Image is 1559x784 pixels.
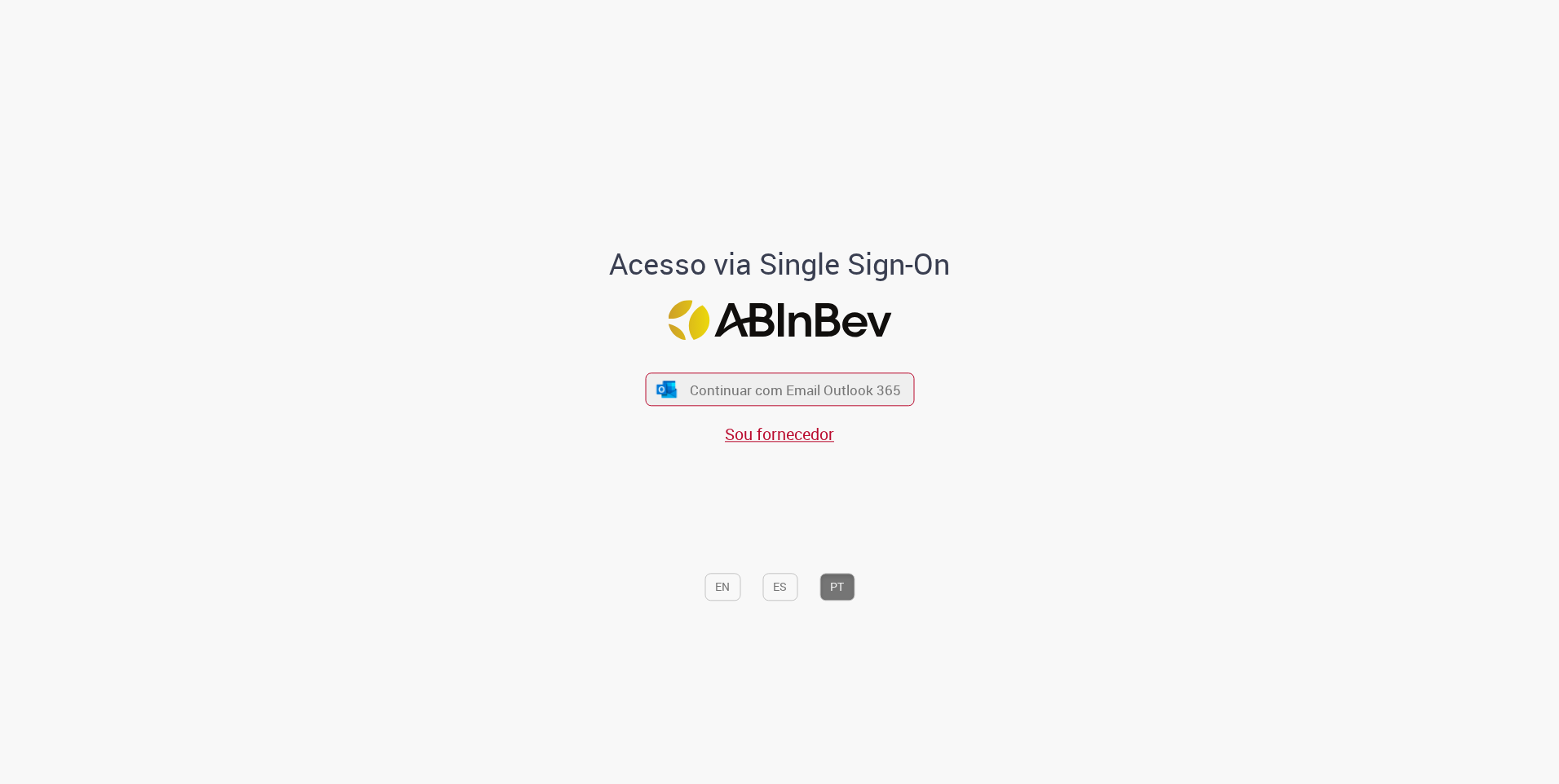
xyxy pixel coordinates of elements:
h1: Acesso via Single Sign-On [554,249,1006,281]
span: Continuar com Email Outlook 365 [690,381,901,399]
button: EN [704,573,740,601]
button: PT [819,573,855,601]
button: ícone Azure/Microsoft 360 Continuar com Email Outlook 365 [645,372,914,406]
img: ícone Azure/Microsoft 360 [656,381,678,398]
a: Sou fornecedor [725,424,834,446]
button: ES [762,573,797,601]
img: Logo ABInBev [668,300,891,340]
